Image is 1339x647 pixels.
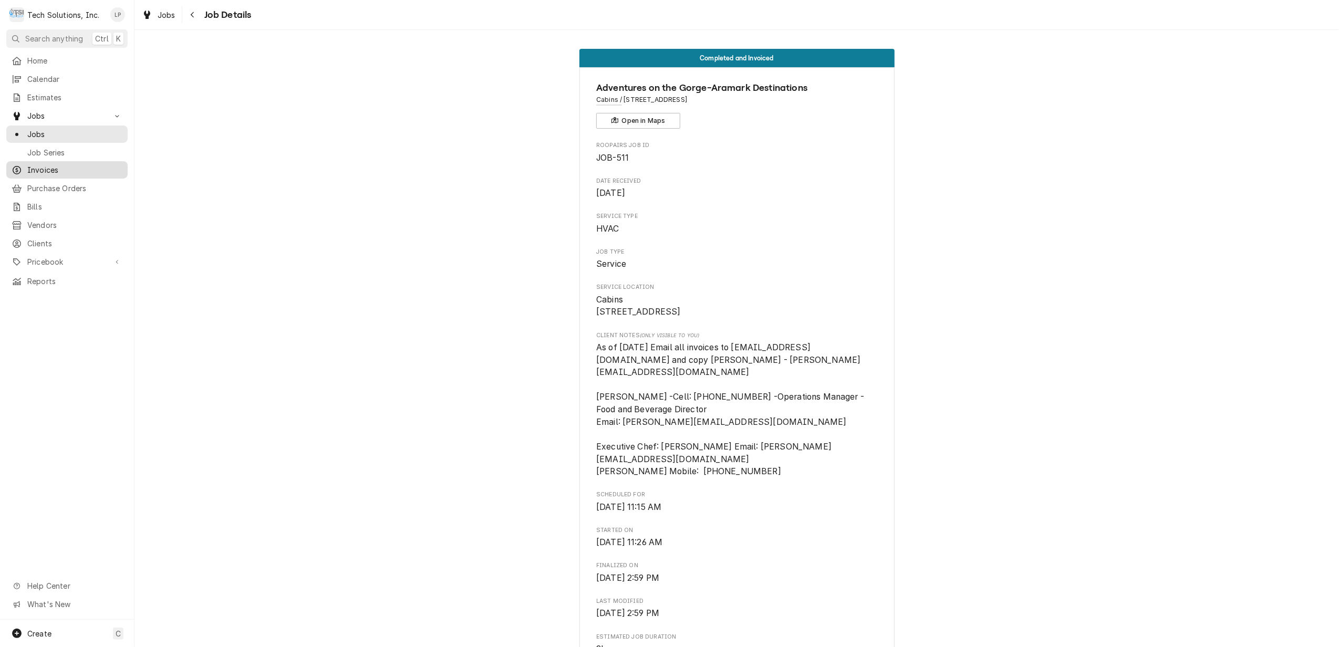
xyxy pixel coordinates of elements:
[596,633,877,641] span: Estimated Job Duration
[596,258,877,270] span: Job Type
[27,629,51,638] span: Create
[6,577,128,594] a: Go to Help Center
[6,52,128,69] a: Home
[596,597,877,606] span: Last Modified
[596,152,877,164] span: Roopairs Job ID
[596,283,877,291] span: Service Location
[6,107,128,124] a: Go to Jobs
[27,238,122,249] span: Clients
[596,153,629,163] span: JOB-511
[596,491,877,499] span: Scheduled For
[596,259,626,269] span: Service
[596,212,877,221] span: Service Type
[596,536,877,549] span: Started On
[596,341,877,478] span: [object Object]
[596,342,866,476] span: As of [DATE] Email all invoices to [EMAIL_ADDRESS][DOMAIN_NAME] and copy [PERSON_NAME] - [PERSON_...
[6,161,128,179] a: Invoices
[700,55,774,61] span: Completed and Invoiced
[27,580,121,591] span: Help Center
[27,129,122,140] span: Jobs
[596,248,877,270] div: Job Type
[116,628,121,639] span: C
[596,608,659,618] span: [DATE] 2:59 PM
[158,9,175,20] span: Jobs
[27,9,99,20] div: Tech Solutions, Inc.
[596,141,877,164] div: Roopairs Job ID
[596,491,877,513] div: Scheduled For
[596,95,877,105] span: Address
[27,201,122,212] span: Bills
[27,147,122,158] span: Job Series
[596,607,877,620] span: Last Modified
[596,331,877,478] div: [object Object]
[596,212,877,235] div: Service Type
[27,276,122,287] span: Reports
[27,183,122,194] span: Purchase Orders
[27,256,107,267] span: Pricebook
[6,198,128,215] a: Bills
[596,526,877,549] div: Started On
[6,273,128,290] a: Reports
[6,235,128,252] a: Clients
[110,7,125,22] div: LP
[596,283,877,318] div: Service Location
[184,6,201,23] button: Navigate back
[596,502,661,512] span: [DATE] 11:15 AM
[95,33,109,44] span: Ctrl
[27,55,122,66] span: Home
[596,561,877,570] span: Finalized On
[6,89,128,106] a: Estimates
[27,599,121,610] span: What's New
[596,295,681,317] span: Cabins [STREET_ADDRESS]
[596,177,877,200] div: Date Received
[9,7,24,22] div: T
[596,537,662,547] span: [DATE] 11:26 AM
[27,110,107,121] span: Jobs
[596,224,619,234] span: HVAC
[596,81,877,129] div: Client Information
[6,70,128,88] a: Calendar
[596,188,625,198] span: [DATE]
[27,220,122,231] span: Vendors
[27,92,122,103] span: Estimates
[596,526,877,535] span: Started On
[596,187,877,200] span: Date Received
[579,49,895,67] div: Status
[596,177,877,185] span: Date Received
[596,248,877,256] span: Job Type
[9,7,24,22] div: Tech Solutions, Inc.'s Avatar
[27,164,122,175] span: Invoices
[596,294,877,318] span: Service Location
[6,253,128,270] a: Go to Pricebook
[27,74,122,85] span: Calendar
[25,33,83,44] span: Search anything
[201,8,252,22] span: Job Details
[596,572,877,585] span: Finalized On
[6,180,128,197] a: Purchase Orders
[6,216,128,234] a: Vendors
[6,144,128,161] a: Job Series
[596,331,877,340] span: Client Notes
[596,141,877,150] span: Roopairs Job ID
[596,81,877,95] span: Name
[116,33,121,44] span: K
[596,561,877,584] div: Finalized On
[596,113,680,129] button: Open in Maps
[596,223,877,235] span: Service Type
[110,7,125,22] div: Lisa Paschal's Avatar
[596,501,877,514] span: Scheduled For
[6,596,128,613] a: Go to What's New
[596,573,659,583] span: [DATE] 2:59 PM
[138,6,180,24] a: Jobs
[6,126,128,143] a: Jobs
[596,597,877,620] div: Last Modified
[6,29,128,48] button: Search anythingCtrlK
[640,332,699,338] span: (Only Visible to You)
